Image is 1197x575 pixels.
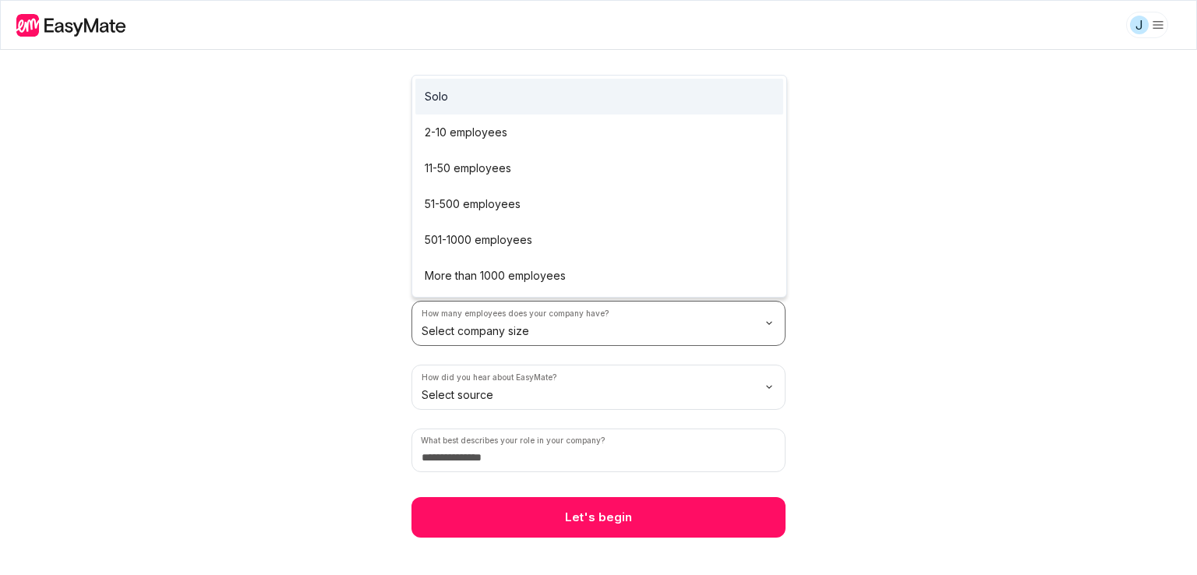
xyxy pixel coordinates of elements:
p: 51-500 employees [425,196,521,213]
p: 501-1000 employees [425,231,532,249]
p: 11-50 employees [425,160,511,177]
p: 2-10 employees [425,124,507,141]
p: More than 1000 employees [425,267,566,284]
p: Solo [425,88,448,105]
